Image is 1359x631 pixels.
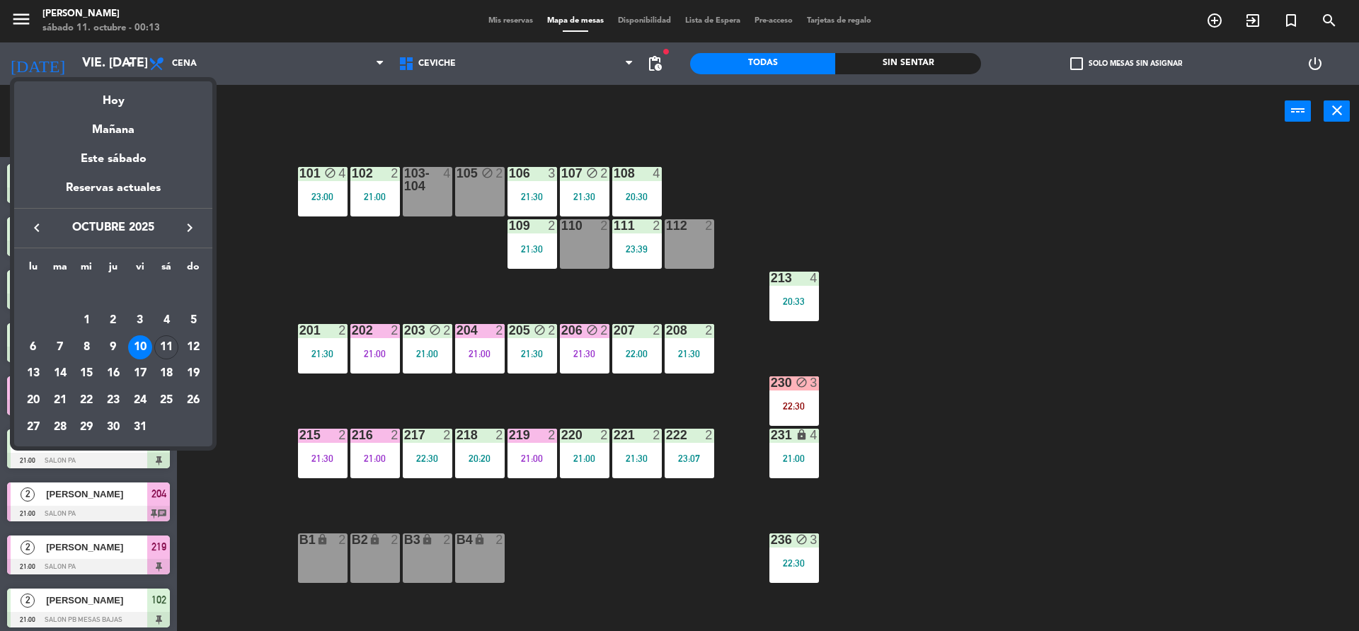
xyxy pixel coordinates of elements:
[48,335,72,359] div: 7
[21,361,45,386] div: 13
[154,388,178,412] div: 25
[128,335,152,359] div: 10
[73,259,100,281] th: miércoles
[127,414,154,441] td: 31 de octubre de 2025
[100,259,127,281] th: jueves
[181,308,205,332] div: 5
[14,110,212,139] div: Mañana
[180,360,207,387] td: 19 de octubre de 2025
[20,414,47,441] td: 27 de octubre de 2025
[73,360,100,387] td: 15 de octubre de 2025
[154,308,178,332] div: 4
[180,387,207,414] td: 26 de octubre de 2025
[73,387,100,414] td: 22 de octubre de 2025
[128,415,152,439] div: 31
[181,388,205,412] div: 26
[21,388,45,412] div: 20
[154,307,180,334] td: 4 de octubre de 2025
[154,335,178,359] div: 11
[74,335,98,359] div: 8
[47,387,74,414] td: 21 de octubre de 2025
[74,388,98,412] div: 22
[74,361,98,386] div: 15
[50,219,177,237] span: octubre 2025
[100,414,127,441] td: 30 de octubre de 2025
[24,219,50,237] button: keyboard_arrow_left
[100,334,127,361] td: 9 de octubre de 2025
[100,387,127,414] td: 23 de octubre de 2025
[20,259,47,281] th: lunes
[128,361,152,386] div: 17
[73,334,100,361] td: 8 de octubre de 2025
[48,361,72,386] div: 14
[154,387,180,414] td: 25 de octubre de 2025
[127,387,154,414] td: 24 de octubre de 2025
[21,335,45,359] div: 6
[48,415,72,439] div: 28
[128,308,152,332] div: 3
[48,388,72,412] div: 21
[127,334,154,361] td: 10 de octubre de 2025
[154,361,178,386] div: 18
[128,388,152,412] div: 24
[47,360,74,387] td: 14 de octubre de 2025
[101,388,125,412] div: 23
[127,259,154,281] th: viernes
[180,307,207,334] td: 5 de octubre de 2025
[127,307,154,334] td: 3 de octubre de 2025
[101,415,125,439] div: 30
[127,360,154,387] td: 17 de octubre de 2025
[100,307,127,334] td: 2 de octubre de 2025
[14,81,212,110] div: Hoy
[20,334,47,361] td: 6 de octubre de 2025
[73,307,100,334] td: 1 de octubre de 2025
[180,334,207,361] td: 12 de octubre de 2025
[20,387,47,414] td: 20 de octubre de 2025
[28,219,45,236] i: keyboard_arrow_left
[101,335,125,359] div: 9
[20,280,207,307] td: OCT.
[180,259,207,281] th: domingo
[47,259,74,281] th: martes
[177,219,202,237] button: keyboard_arrow_right
[181,219,198,236] i: keyboard_arrow_right
[73,414,100,441] td: 29 de octubre de 2025
[100,360,127,387] td: 16 de octubre de 2025
[101,308,125,332] div: 2
[47,334,74,361] td: 7 de octubre de 2025
[181,335,205,359] div: 12
[74,308,98,332] div: 1
[74,415,98,439] div: 29
[154,259,180,281] th: sábado
[14,179,212,208] div: Reservas actuales
[14,139,212,179] div: Este sábado
[21,415,45,439] div: 27
[47,414,74,441] td: 28 de octubre de 2025
[101,361,125,386] div: 16
[154,360,180,387] td: 18 de octubre de 2025
[154,334,180,361] td: 11 de octubre de 2025
[20,360,47,387] td: 13 de octubre de 2025
[181,361,205,386] div: 19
